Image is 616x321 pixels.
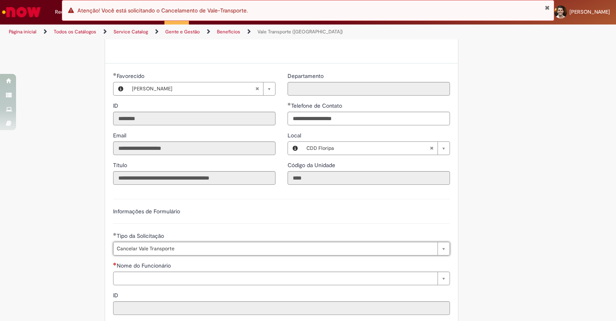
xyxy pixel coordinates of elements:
[113,112,276,125] input: ID
[117,232,166,239] span: Tipo da Solicitação
[302,142,450,155] a: CDD FloripaLimpar campo Local
[288,82,450,96] input: Departamento
[288,142,302,155] button: Local, Visualizar este registro CDD Floripa
[113,102,120,110] label: Somente leitura - ID
[288,72,325,80] span: Somente leitura - Departamento
[288,112,450,125] input: Telefone de Contato
[288,102,291,106] span: Obrigatório Preenchido
[306,142,430,155] span: CDD Floripa
[6,25,405,39] ul: Trilhas de página
[55,8,83,16] span: Requisições
[113,208,180,215] label: Informações de Formulário
[117,72,146,80] span: Necessários - Favorecido
[288,132,303,139] span: Local
[288,161,337,169] label: Somente leitura - Código da Unidade
[288,72,325,80] label: Somente leitura - Departamento
[113,141,276,155] input: Email
[117,262,172,269] span: Nome do Funcionário
[1,4,42,20] img: ServiceNow
[9,29,36,35] a: Página inicial
[117,242,434,255] span: Cancelar Vale Transporte
[113,161,129,169] label: Somente leitura - Título
[113,171,276,185] input: Título
[113,301,450,315] input: ID
[113,29,148,35] a: Service Catalog
[113,272,450,285] a: Limpar campo Nome do Funcionário
[113,132,128,139] span: Somente leitura - Email
[251,82,263,95] abbr: Limpar campo Favorecido
[128,82,275,95] a: [PERSON_NAME]Limpar campo Favorecido
[54,29,96,35] a: Todos os Catálogos
[165,29,200,35] a: Gente e Gestão
[113,73,117,76] span: Obrigatório Preenchido
[113,82,128,95] button: Favorecido, Visualizar este registro Henrique Michalski Goncalves
[545,4,550,11] button: Fechar Notificação
[291,102,344,109] span: Telefone de Contato
[217,29,240,35] a: Benefícios
[426,142,438,155] abbr: Limpar campo Local
[113,262,117,266] span: Necessários
[113,131,128,139] label: Somente leitura - Email
[132,82,255,95] span: [PERSON_NAME]
[569,8,610,15] span: [PERSON_NAME]
[257,29,343,35] a: Vale Transporte ([GEOGRAPHIC_DATA])
[113,233,117,236] span: Obrigatório Preenchido
[113,292,120,299] span: Somente leitura - ID
[77,7,248,14] span: Atenção! Você está solicitando o Cancelamento de Vale-Transporte.
[113,102,120,109] span: Somente leitura - ID
[288,171,450,185] input: Código da Unidade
